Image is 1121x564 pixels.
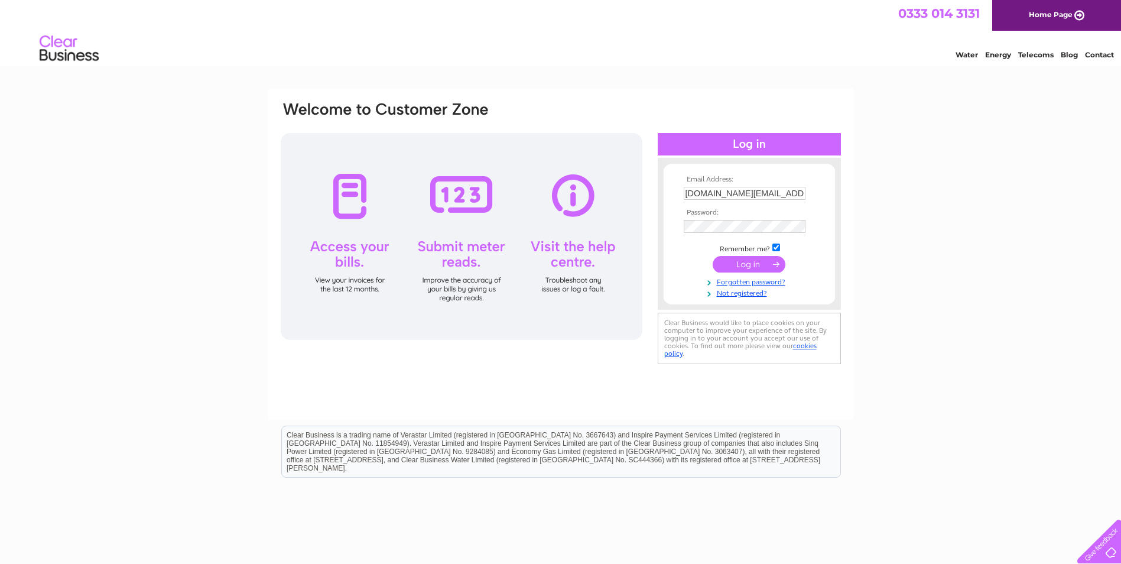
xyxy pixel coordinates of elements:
[684,275,818,287] a: Forgotten password?
[681,242,818,254] td: Remember me?
[664,342,817,358] a: cookies policy
[658,313,841,364] div: Clear Business would like to place cookies on your computer to improve your experience of the sit...
[684,287,818,298] a: Not registered?
[956,50,978,59] a: Water
[898,6,980,21] a: 0333 014 3131
[1085,50,1114,59] a: Contact
[985,50,1011,59] a: Energy
[1061,50,1078,59] a: Blog
[681,209,818,217] th: Password:
[681,176,818,184] th: Email Address:
[713,256,785,273] input: Submit
[39,31,99,67] img: logo.png
[1018,50,1054,59] a: Telecoms
[282,7,840,57] div: Clear Business is a trading name of Verastar Limited (registered in [GEOGRAPHIC_DATA] No. 3667643...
